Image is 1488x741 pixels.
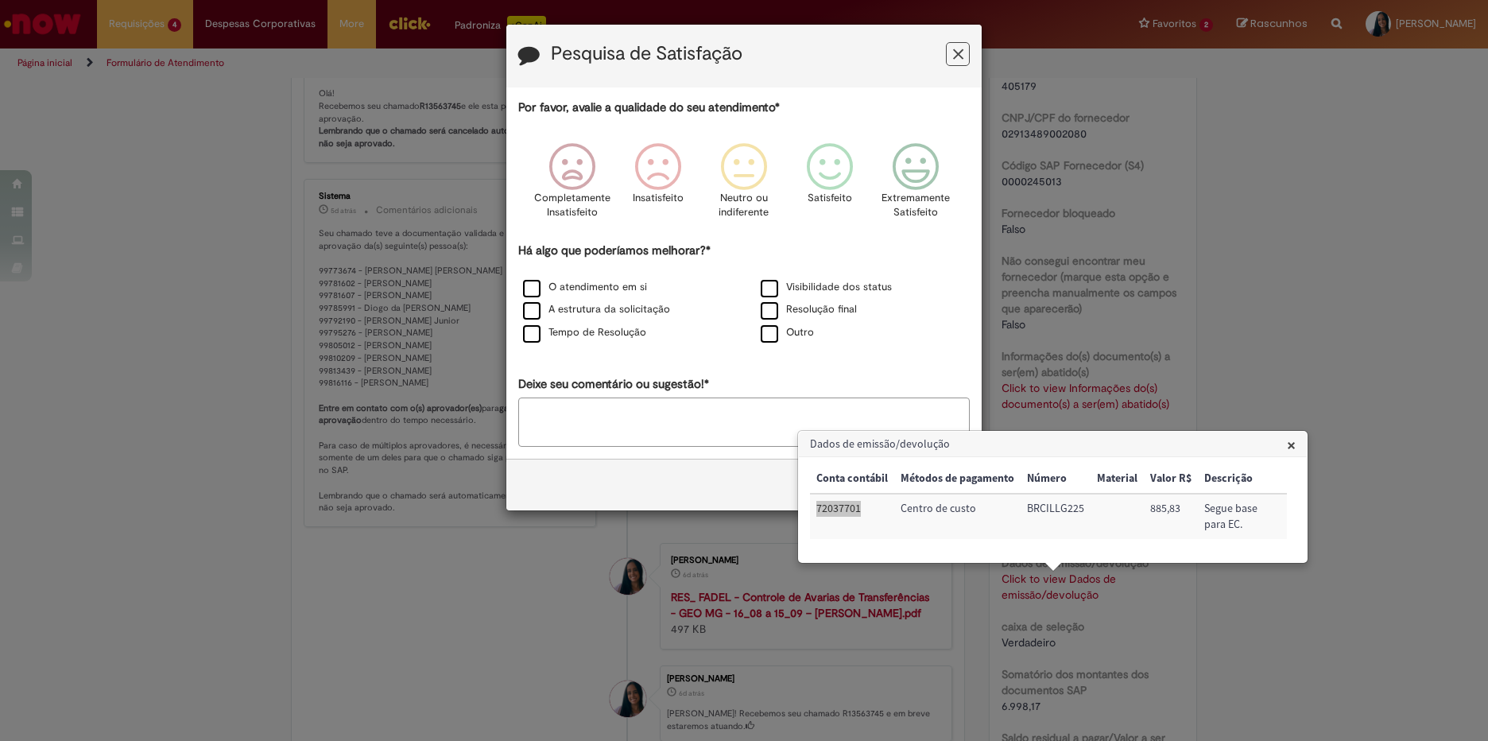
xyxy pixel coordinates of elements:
button: Close [1287,436,1296,453]
div: Neutro ou indiferente [703,131,785,240]
p: Satisfeito [808,191,852,206]
label: Deixe seu comentário ou sugestão!* [518,376,709,393]
div: Satisfeito [789,131,870,240]
label: Resolução final [761,302,857,317]
th: Métodos de pagamento [894,464,1021,494]
p: Completamente Insatisfeito [534,191,610,220]
label: Pesquisa de Satisfação [551,44,742,64]
div: Há algo que poderíamos melhorar?* [518,242,970,345]
th: Valor R$ [1144,464,1198,494]
td: Descrição: Segue base para EC. [1198,494,1287,539]
div: Completamente Insatisfeito [531,131,612,240]
th: Descrição [1198,464,1287,494]
td: Material: [1091,494,1144,539]
label: A estrutura da solicitação [523,302,670,317]
div: Extremamente Satisfeito [875,131,956,240]
h3: Dados de emissão/devolução [799,432,1307,457]
label: O atendimento em si [523,280,647,295]
th: Material [1091,464,1144,494]
div: Dados de emissão/devolução [797,430,1308,564]
label: Visibilidade dos status [761,280,892,295]
td: Valor R$: 885,83 [1144,494,1198,539]
th: Conta contábil [810,464,894,494]
th: Número [1021,464,1091,494]
td: Conta contábil: 72037701 [810,494,894,539]
p: Extremamente Satisfeito [882,191,950,220]
span: × [1287,434,1296,456]
p: Neutro ou indiferente [715,191,773,220]
div: Insatisfeito [618,131,699,240]
label: Por favor, avalie a qualidade do seu atendimento* [518,99,780,116]
td: Métodos de pagamento: Centro de custo [894,494,1021,539]
label: Tempo de Resolução [523,325,646,340]
p: Insatisfeito [633,191,684,206]
label: Outro [761,325,814,340]
td: Número: BRCILLG225 [1021,494,1091,539]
